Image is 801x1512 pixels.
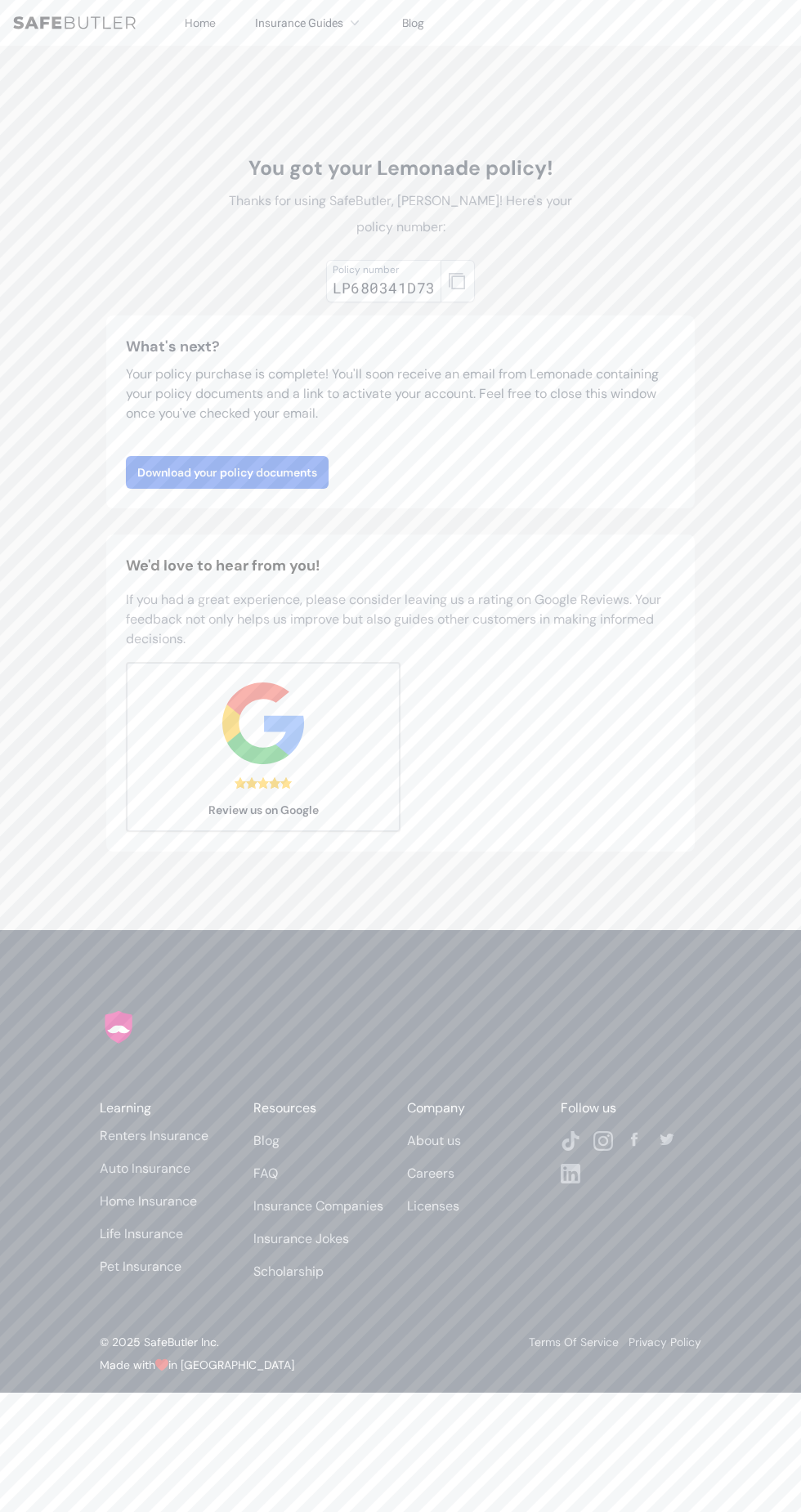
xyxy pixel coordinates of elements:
[253,1098,394,1118] div: Resources
[185,16,216,30] a: Home
[407,1197,459,1215] a: Licenses
[529,1334,619,1383] a: Terms Of Service
[407,1165,454,1182] a: Careers
[561,1098,701,1118] div: Follow us
[217,155,584,181] h1: You got your Lemonade policy!
[333,263,436,276] div: Policy number
[629,1334,701,1383] a: Privacy Policy
[126,554,675,577] h2: We'd love to hear from you!
[253,1132,280,1149] a: Blog
[100,1225,183,1242] a: Life Insurance
[100,1098,240,1118] div: Learning
[126,335,675,358] h3: What's next?
[402,16,424,30] a: Blog
[253,1165,278,1182] a: FAQ
[407,1098,548,1118] div: Company
[100,1192,197,1210] a: Home Insurance
[253,1197,383,1215] a: Insurance Companies
[333,276,436,299] div: LP680341D73
[13,16,136,29] img: SafeButler Text Logo
[100,1357,294,1373] div: Made with in [GEOGRAPHIC_DATA]
[126,456,329,489] a: Download your policy documents
[217,188,584,240] p: Thanks for using SafeButler, [PERSON_NAME]! Here's your policy number:
[253,1263,324,1280] a: Scholarship
[253,1230,349,1247] a: Insurance Jokes
[126,590,675,649] p: If you had a great experience, please consider leaving us a rating on Google Reviews. Your feedba...
[235,777,292,789] div: 5.0
[140,802,387,818] span: Review us on Google
[222,682,304,764] img: google.svg
[407,1132,461,1149] a: About us
[126,662,400,832] a: Review us on Google
[100,1127,208,1144] a: Renters Insurance
[100,1160,190,1177] a: Auto Insurance
[255,13,363,33] button: Insurance Guides
[126,365,675,423] p: Your policy purchase is complete! You'll soon receive an email from Lemonade containing your poli...
[100,1334,294,1350] div: © 2025 SafeButler Inc.
[100,1258,181,1275] a: Pet Insurance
